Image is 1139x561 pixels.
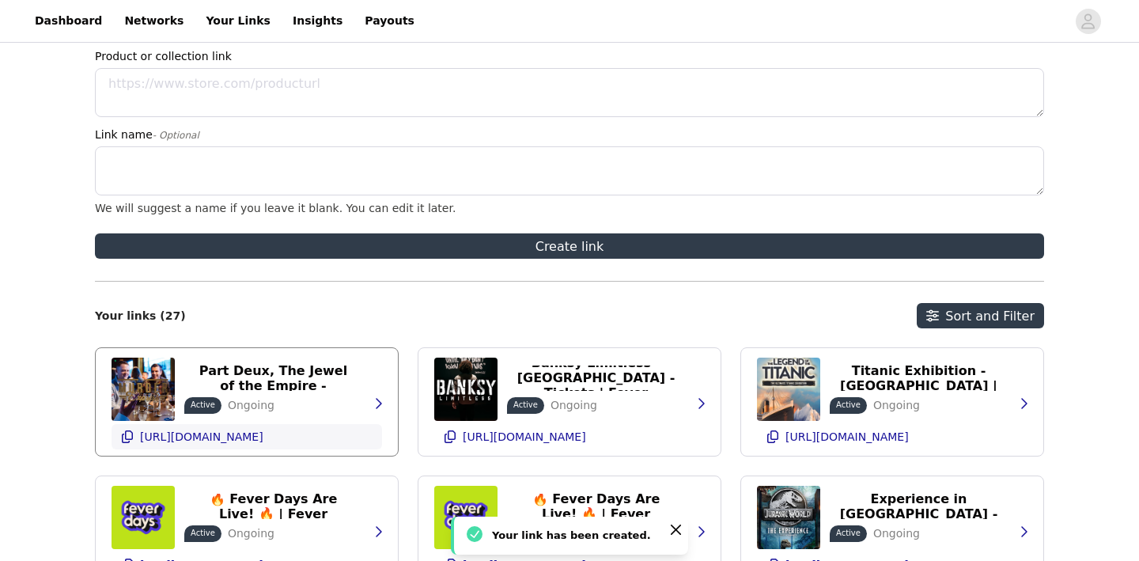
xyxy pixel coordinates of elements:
p: Active [836,527,861,539]
p: The Murdér Express: Part Deux, The Jewel of the Empire - London | Fever [194,348,353,408]
p: Ongoing [551,397,597,414]
p: Ongoing [873,397,920,414]
p: Banksy Limitless - [GEOGRAPHIC_DATA] - Tickets | Fever [517,355,675,400]
img: The Murdér Express: Part Deux, The Jewel of the Empire - London | Fever [112,358,175,421]
div: Your link has been created. [492,526,657,545]
label: Link name [95,127,1035,143]
p: 🔥 Fever Days Are Live! 🔥 | Fever [517,491,675,521]
p: Active [191,399,215,411]
p: Active [191,527,215,539]
p: Jurassic World: The Experience in [GEOGRAPHIC_DATA] - Tickets | Fever [839,476,998,536]
a: Insights [283,3,352,39]
button: Jurassic World: The Experience in [GEOGRAPHIC_DATA] - Tickets | Fever [830,494,1008,519]
p: Ongoing [228,397,274,414]
img: 🔥 Fever Days Are Live! 🔥 | Fever [434,486,498,549]
p: The Legend of the Titanic Exhibition - [GEOGRAPHIC_DATA] | Fever [839,348,998,408]
label: Product or collection link [95,48,1035,65]
h2: Your links (27) [95,309,186,323]
button: [URL][DOMAIN_NAME] [434,424,705,449]
button: Close [666,520,685,539]
p: Ongoing [873,525,920,542]
p: Active [836,399,861,411]
div: We will suggest a name if you leave it blank. You can edit it later. [95,202,1044,214]
button: The Legend of the Titanic Exhibition - [GEOGRAPHIC_DATA] | Fever [830,366,1008,391]
img: Jurassic World: The Experience in London - Tickets | Fever [757,486,820,549]
button: [URL][DOMAIN_NAME] [757,424,1027,449]
p: Active [513,399,538,411]
button: The Murdér Express: Part Deux, The Jewel of the Empire - London | Fever [184,366,362,391]
p: Ongoing [228,525,274,542]
button: 🔥 Fever Days Are Live! 🔥 | Fever [184,494,362,519]
button: 🔥 Fever Days Are Live! 🔥 | Fever [507,494,685,519]
div: avatar [1080,9,1095,34]
p: [URL][DOMAIN_NAME] [785,430,909,443]
button: Create link [95,233,1044,259]
img: The Legend of the Titanic Exhibition - London | Fever [757,358,820,421]
a: Payouts [355,3,424,39]
a: Your Links [196,3,280,39]
p: [URL][DOMAIN_NAME] [463,430,586,443]
button: [URL][DOMAIN_NAME] [112,424,382,449]
span: - Optional [153,130,199,141]
a: Dashboard [25,3,112,39]
a: Networks [115,3,193,39]
p: [URL][DOMAIN_NAME] [140,430,263,443]
img: 🔥 Fever Days Are Live! 🔥 | Fever [112,486,175,549]
p: 🔥 Fever Days Are Live! 🔥 | Fever [194,491,353,521]
img: Banksy Limitless - London - Tickets | Fever [434,358,498,421]
button: Sort and Filter [917,303,1044,328]
button: Banksy Limitless - [GEOGRAPHIC_DATA] - Tickets | Fever [507,366,685,391]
